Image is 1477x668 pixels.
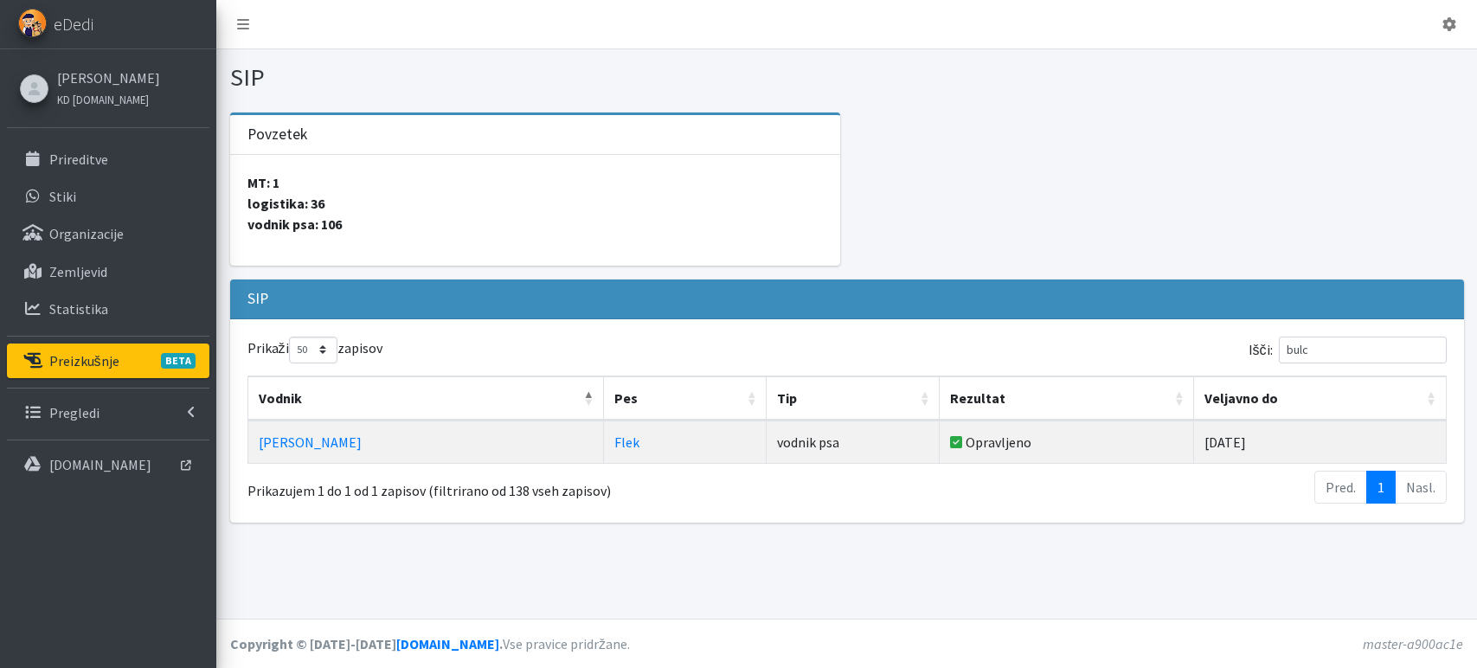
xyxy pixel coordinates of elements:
[57,93,149,106] small: KD [DOMAIN_NAME]
[49,263,107,280] p: Zemljevid
[230,635,503,652] strong: Copyright © [DATE]-[DATE] .
[247,125,307,144] h3: Povzetek
[7,216,209,251] a: Organizacije
[940,421,1194,463] td: Opravljeno
[7,344,209,378] a: PreizkušnjeBETA
[767,421,940,463] td: vodnik psa
[247,290,268,308] h3: SIP
[7,179,209,214] a: Stiki
[54,11,93,37] span: eDedi
[7,447,209,482] a: [DOMAIN_NAME]
[1194,421,1446,463] td: [DATE]
[57,88,160,109] a: KD [DOMAIN_NAME]
[49,456,151,473] p: [DOMAIN_NAME]
[767,376,940,421] th: Tip: vključite za naraščujoči sort
[247,469,741,502] div: Prikazujem 1 do 1 od 1 zapisov (filtrirano od 138 vseh zapisov)
[248,376,604,421] th: Vodnik: vključite za padajoči sort
[1194,376,1446,421] th: Veljavno do: vključite za naraščujoči sort
[289,337,337,363] select: Prikažizapisov
[1279,337,1447,363] input: Išči:
[57,67,160,88] a: [PERSON_NAME]
[396,635,499,652] a: [DOMAIN_NAME]
[161,353,196,369] span: BETA
[940,376,1194,421] th: Rezultat: vključite za naraščujoči sort
[7,292,209,326] a: Statistika
[1366,471,1396,504] a: 1
[49,188,76,205] p: Stiki
[49,352,119,369] p: Preizkušnje
[7,395,209,430] a: Pregledi
[49,225,124,242] p: Organizacije
[1363,635,1463,652] em: master-a900ac1e
[247,214,529,234] strong: vodnik psa: 106
[230,62,841,93] h1: SIP
[49,300,108,318] p: Statistika
[247,337,382,363] label: Prikaži zapisov
[49,404,100,421] p: Pregledi
[216,619,1477,668] footer: Vse pravice pridržane.
[247,193,529,214] strong: logistika: 36
[247,172,529,193] strong: MT: 1
[49,151,108,168] p: Prireditve
[1249,337,1447,363] label: Išči:
[18,9,47,37] img: eDedi
[604,376,767,421] th: Pes: vključite za naraščujoči sort
[614,434,639,451] a: Flek
[259,434,362,451] a: [PERSON_NAME]
[7,142,209,177] a: Prireditve
[7,254,209,289] a: Zemljevid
